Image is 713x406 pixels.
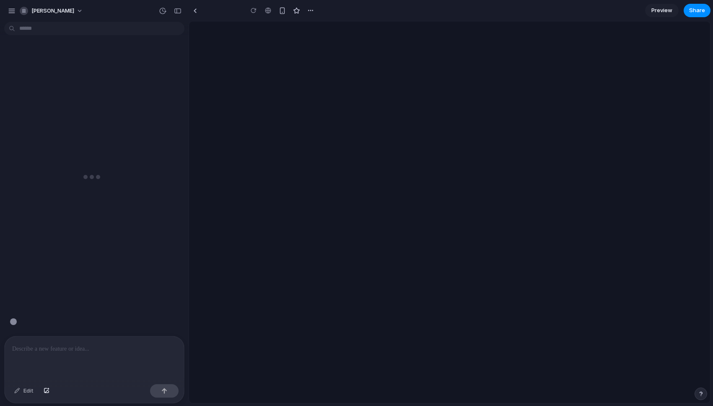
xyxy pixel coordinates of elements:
button: Share [684,4,710,17]
a: Preview [645,4,679,17]
span: [PERSON_NAME] [31,7,74,15]
span: Preview [651,6,672,15]
span: Share [689,6,705,15]
button: [PERSON_NAME] [16,4,87,18]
